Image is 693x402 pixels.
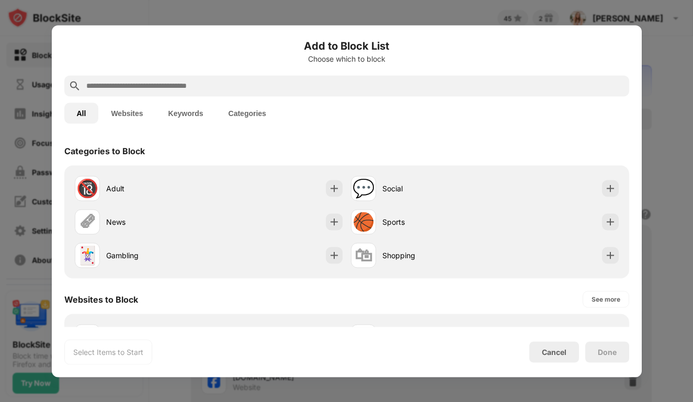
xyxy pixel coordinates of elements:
[98,102,155,123] button: Websites
[382,183,485,194] div: Social
[64,145,145,156] div: Categories to Block
[73,347,143,357] div: Select Items to Start
[598,348,617,356] div: Done
[382,216,485,227] div: Sports
[353,211,374,233] div: 🏀
[382,250,485,261] div: Shopping
[69,79,81,92] img: search.svg
[355,245,372,266] div: 🛍
[592,294,620,304] div: See more
[106,216,209,227] div: News
[64,38,629,53] h6: Add to Block List
[353,178,374,199] div: 💬
[64,294,138,304] div: Websites to Block
[106,250,209,261] div: Gambling
[76,178,98,199] div: 🔞
[76,245,98,266] div: 🃏
[64,102,99,123] button: All
[64,54,629,63] div: Choose which to block
[106,183,209,194] div: Adult
[78,211,96,233] div: 🗞
[542,348,566,357] div: Cancel
[216,102,279,123] button: Categories
[156,102,216,123] button: Keywords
